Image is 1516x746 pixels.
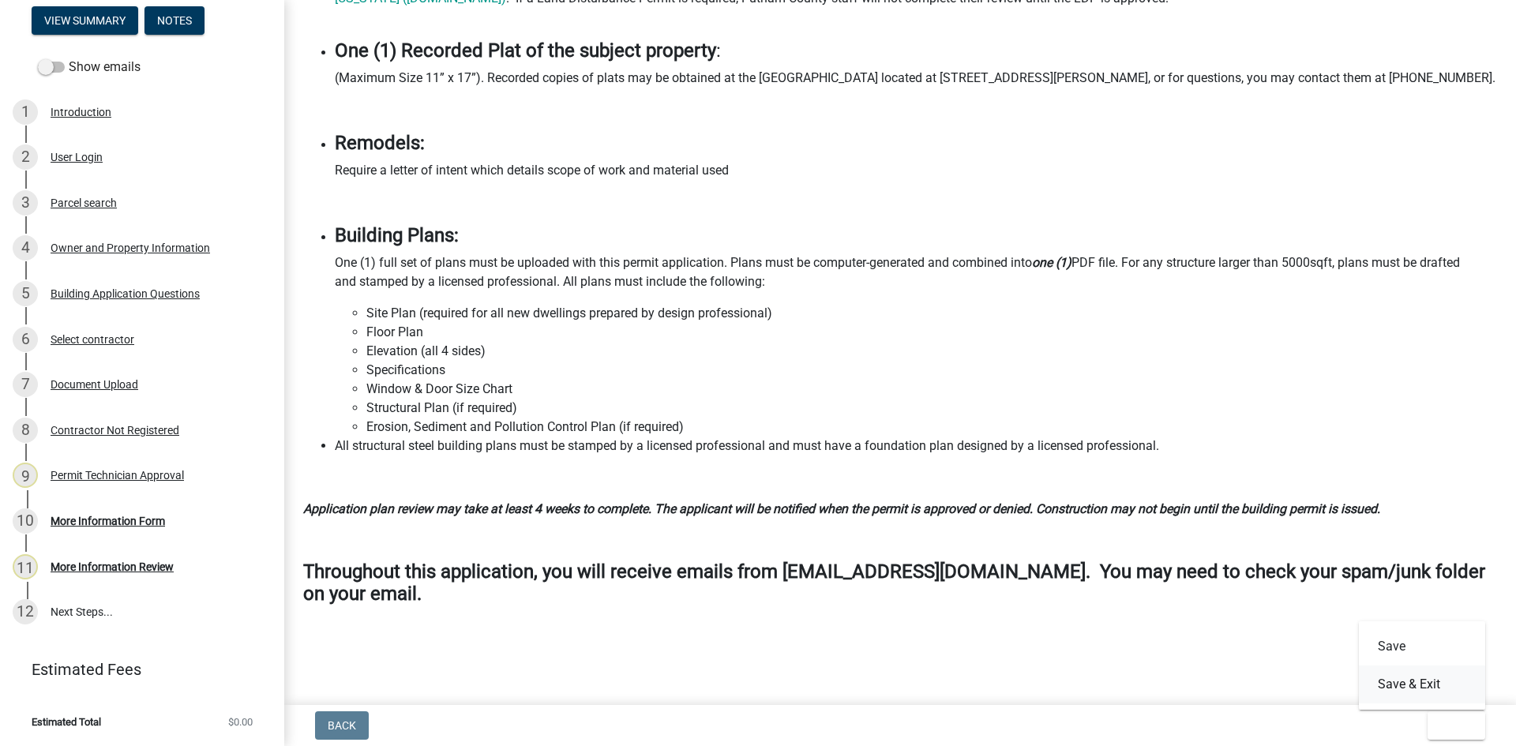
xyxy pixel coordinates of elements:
a: Estimated Fees [13,654,259,685]
button: Exit [1428,711,1485,740]
button: Back [315,711,369,740]
li: Specifications [366,361,1497,380]
div: 7 [13,372,38,397]
span: Exit [1440,719,1463,732]
strong: Remodels: [335,132,425,154]
div: Select contractor [51,334,134,345]
wm-modal-confirm: Summary [32,15,138,28]
div: 2 [13,144,38,170]
div: 6 [13,327,38,352]
li: Erosion, Sediment and Pollution Control Plan (if required) [366,418,1497,437]
div: Permit Technician Approval [51,470,184,481]
span: Back [328,719,356,732]
div: 11 [13,554,38,579]
div: 12 [13,599,38,624]
div: 4 [13,235,38,261]
button: Save [1359,628,1485,665]
p: (Maximum Size 11” x 17”). Recorded copies of plats may be obtained at the [GEOGRAPHIC_DATA] locat... [335,69,1497,88]
div: 8 [13,418,38,443]
div: 3 [13,190,38,216]
button: Save & Exit [1359,665,1485,703]
strong: Throughout this application, you will receive emails from [EMAIL_ADDRESS][DOMAIN_NAME]. You may n... [303,560,1485,605]
strong: Application plan review may take at least 4 weeks to complete. The applicant will be notified whe... [303,501,1380,516]
div: Building Application Questions [51,288,200,299]
div: 5 [13,281,38,306]
li: Window & Door Size Chart [366,380,1497,399]
div: More Information Form [51,515,165,527]
div: 9 [13,463,38,488]
div: Owner and Property Information [51,242,210,253]
strong: one (1) [1032,255,1071,270]
div: More Information Review [51,561,174,572]
div: Contractor Not Registered [51,425,179,436]
p: One (1) full set of plans must be uploaded with this permit application. Plans must be computer-g... [335,253,1497,291]
span: $0.00 [228,717,253,727]
div: Exit [1359,621,1485,710]
li: All structural steel building plans must be stamped by a licensed professional and must have a fo... [335,437,1497,455]
div: User Login [51,152,103,163]
h4: : [335,39,1497,62]
li: Structural Plan (if required) [366,399,1497,418]
strong: Building Plans: [335,224,459,246]
div: Parcel search [51,197,117,208]
strong: One (1) Recorded Plat of the subject property [335,39,716,62]
div: Document Upload [51,379,138,390]
div: Introduction [51,107,111,118]
li: Elevation (all 4 sides) [366,342,1497,361]
div: 1 [13,99,38,125]
li: Site Plan (required for all new dwellings prepared by design professional) [366,304,1497,323]
wm-modal-confirm: Notes [144,15,205,28]
p: Require a letter of intent which details scope of work and material used [335,161,1497,180]
li: Floor Plan [366,323,1497,342]
div: 10 [13,508,38,534]
button: View Summary [32,6,138,35]
span: Estimated Total [32,717,101,727]
label: Show emails [38,58,141,77]
button: Notes [144,6,205,35]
